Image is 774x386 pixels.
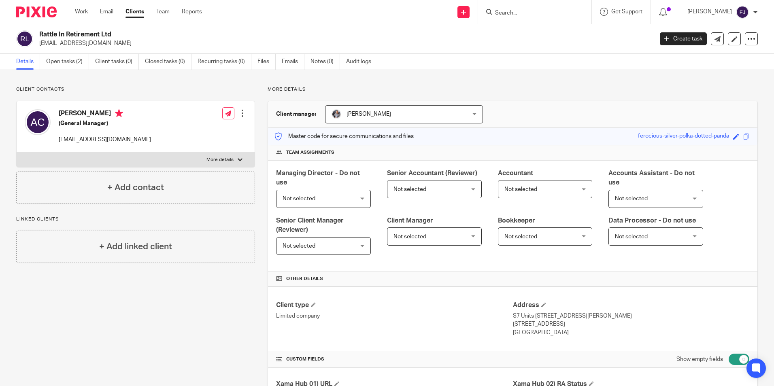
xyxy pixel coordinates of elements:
[276,301,512,310] h4: Client type
[16,6,57,17] img: Pixie
[16,86,255,93] p: Client contacts
[513,301,749,310] h4: Address
[504,234,537,240] span: Not selected
[156,8,170,16] a: Team
[387,217,433,224] span: Client Manager
[16,216,255,223] p: Linked clients
[16,30,33,47] img: svg%3E
[387,170,477,176] span: Senior Accountant (Reviewer)
[608,170,695,186] span: Accounts Assistant - Do not use
[276,110,317,118] h3: Client manager
[736,6,749,19] img: svg%3E
[59,119,151,127] h5: (General Manager)
[283,196,315,201] span: Not selected
[46,54,89,70] a: Open tasks (2)
[182,8,202,16] a: Reports
[107,181,164,194] h4: + Add contact
[286,149,334,156] span: Team assignments
[283,243,315,249] span: Not selected
[59,109,151,119] h4: [PERSON_NAME]
[125,8,144,16] a: Clients
[393,234,426,240] span: Not selected
[145,54,191,70] a: Closed tasks (0)
[513,329,749,337] p: [GEOGRAPHIC_DATA]
[660,32,707,45] a: Create task
[498,170,533,176] span: Accountant
[59,136,151,144] p: [EMAIL_ADDRESS][DOMAIN_NAME]
[638,132,729,141] div: ferocious-silver-polka-dotted-panda
[513,320,749,328] p: [STREET_ADDRESS]
[611,9,642,15] span: Get Support
[276,356,512,363] h4: CUSTOM FIELDS
[198,54,251,70] a: Recurring tasks (0)
[513,312,749,320] p: S7 Units [STREET_ADDRESS][PERSON_NAME]
[257,54,276,70] a: Files
[347,111,391,117] span: [PERSON_NAME]
[608,217,696,224] span: Data Processor - Do not use
[332,109,341,119] img: -%20%20-%20studio@ingrained.co.uk%20for%20%20-20220223%20at%20101413%20-%201W1A2026.jpg
[676,355,723,363] label: Show empty fields
[39,39,648,47] p: [EMAIL_ADDRESS][DOMAIN_NAME]
[286,276,323,282] span: Other details
[206,157,234,163] p: More details
[393,187,426,192] span: Not selected
[494,10,567,17] input: Search
[282,54,304,70] a: Emails
[39,30,526,39] h2: Rattle In Retirement Ltd
[99,240,172,253] h4: + Add linked client
[687,8,732,16] p: [PERSON_NAME]
[615,234,648,240] span: Not selected
[346,54,377,70] a: Audit logs
[268,86,758,93] p: More details
[276,217,344,233] span: Senior Client Manager (Reviewer)
[115,109,123,117] i: Primary
[100,8,113,16] a: Email
[615,196,648,201] span: Not selected
[25,109,51,135] img: svg%3E
[310,54,340,70] a: Notes (0)
[276,170,360,186] span: Managing Director - Do not use
[276,312,512,320] p: Limited company
[75,8,88,16] a: Work
[16,54,40,70] a: Details
[498,217,535,224] span: Bookkeeper
[95,54,139,70] a: Client tasks (0)
[274,132,414,140] p: Master code for secure communications and files
[504,187,537,192] span: Not selected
